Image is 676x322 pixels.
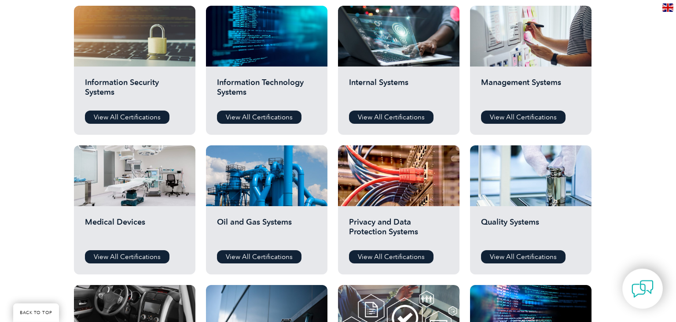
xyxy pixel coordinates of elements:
[85,250,169,263] a: View All Certifications
[217,111,301,124] a: View All Certifications
[85,111,169,124] a: View All Certifications
[217,250,301,263] a: View All Certifications
[349,78,448,104] h2: Internal Systems
[349,111,434,124] a: View All Certifications
[13,303,59,322] a: BACK TO TOP
[85,78,184,104] h2: Information Security Systems
[349,217,448,244] h2: Privacy and Data Protection Systems
[217,78,316,104] h2: Information Technology Systems
[481,250,566,263] a: View All Certifications
[481,217,580,244] h2: Quality Systems
[481,78,580,104] h2: Management Systems
[632,278,654,300] img: contact-chat.png
[85,217,184,244] h2: Medical Devices
[349,250,434,263] a: View All Certifications
[662,4,673,12] img: en
[481,111,566,124] a: View All Certifications
[217,217,316,244] h2: Oil and Gas Systems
